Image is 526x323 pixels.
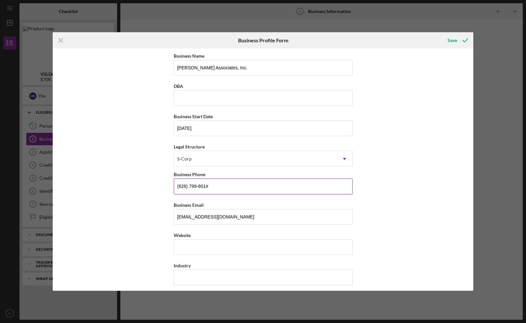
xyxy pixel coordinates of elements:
[174,263,191,268] label: Industry
[174,83,183,89] label: DBA
[441,34,473,47] button: Save
[448,34,457,47] div: Save
[174,172,205,177] label: Business Phone
[174,232,191,238] label: Website
[238,37,288,43] h6: Business Profile Form
[174,202,204,208] label: Business Email
[174,53,204,59] label: Business Name
[177,156,192,161] div: S-Corp
[174,114,213,119] label: Business Start Date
